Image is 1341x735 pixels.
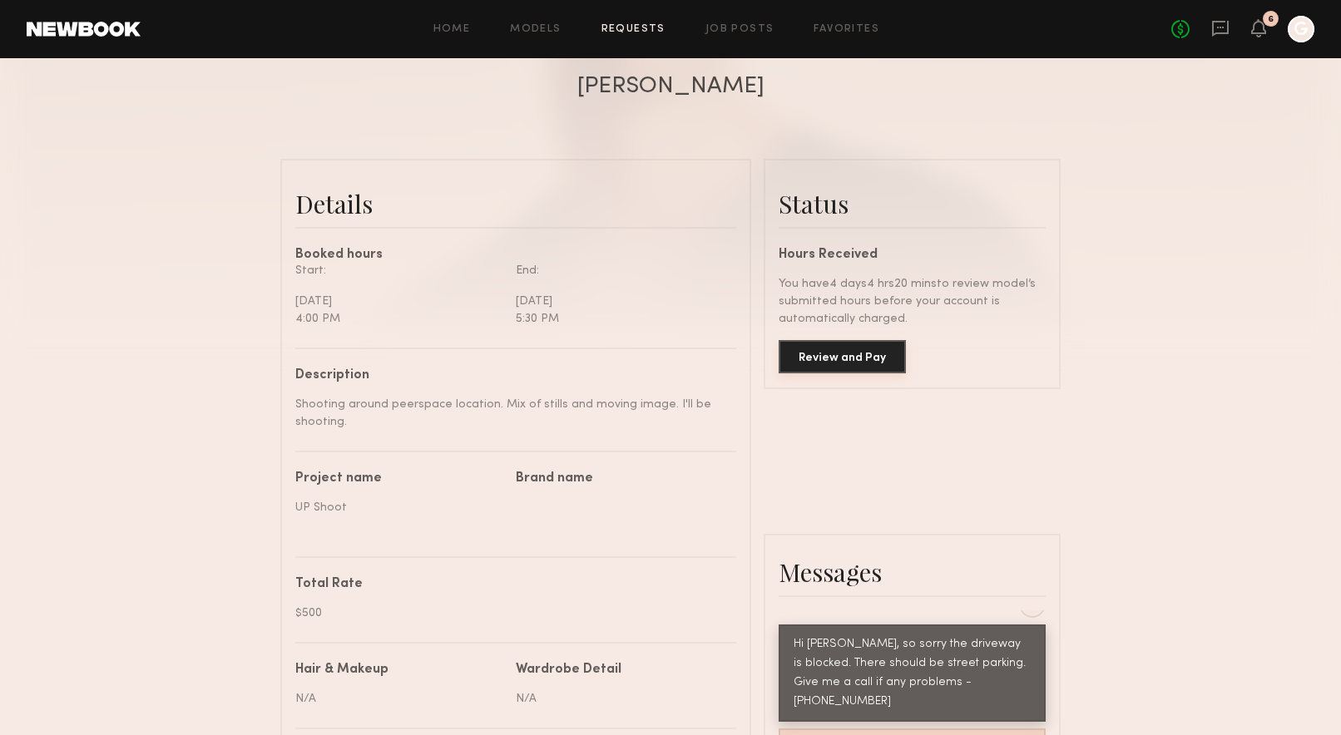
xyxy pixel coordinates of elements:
[1288,16,1314,42] a: G
[295,310,503,328] div: 4:00 PM
[779,187,1046,220] div: Status
[516,293,724,310] div: [DATE]
[705,24,774,35] a: Job Posts
[295,663,388,677] div: Hair & Makeup
[295,262,503,279] div: Start:
[516,663,621,677] div: Wardrobe Detail
[516,262,724,279] div: End:
[516,690,724,708] div: N/A
[295,187,736,220] div: Details
[295,578,724,591] div: Total Rate
[295,604,724,622] div: $500
[601,24,666,35] a: Requests
[577,75,765,98] div: [PERSON_NAME]
[516,472,724,486] div: Brand name
[779,275,1046,328] div: You have 4 days 4 hrs 20 mins to review model’s submitted hours before your account is automatica...
[779,340,906,373] button: Review and Pay
[510,24,561,35] a: Models
[779,555,1046,589] div: Messages
[295,369,724,382] div: Description
[814,24,879,35] a: Favorites
[1268,15,1274,24] div: 6
[295,472,503,486] div: Project name
[295,293,503,310] div: [DATE]
[779,249,1046,262] div: Hours Received
[433,24,471,35] a: Home
[516,310,724,328] div: 5:30 PM
[295,499,503,516] div: UP Shoot
[295,249,736,262] div: Booked hours
[295,396,724,431] div: Shooting around peerspace location. Mix of stills and moving image. I'll be shooting.
[794,635,1031,712] div: Hi [PERSON_NAME], so sorry the driveway is blocked. There should be street parking. Give me a cal...
[295,690,503,708] div: N/A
